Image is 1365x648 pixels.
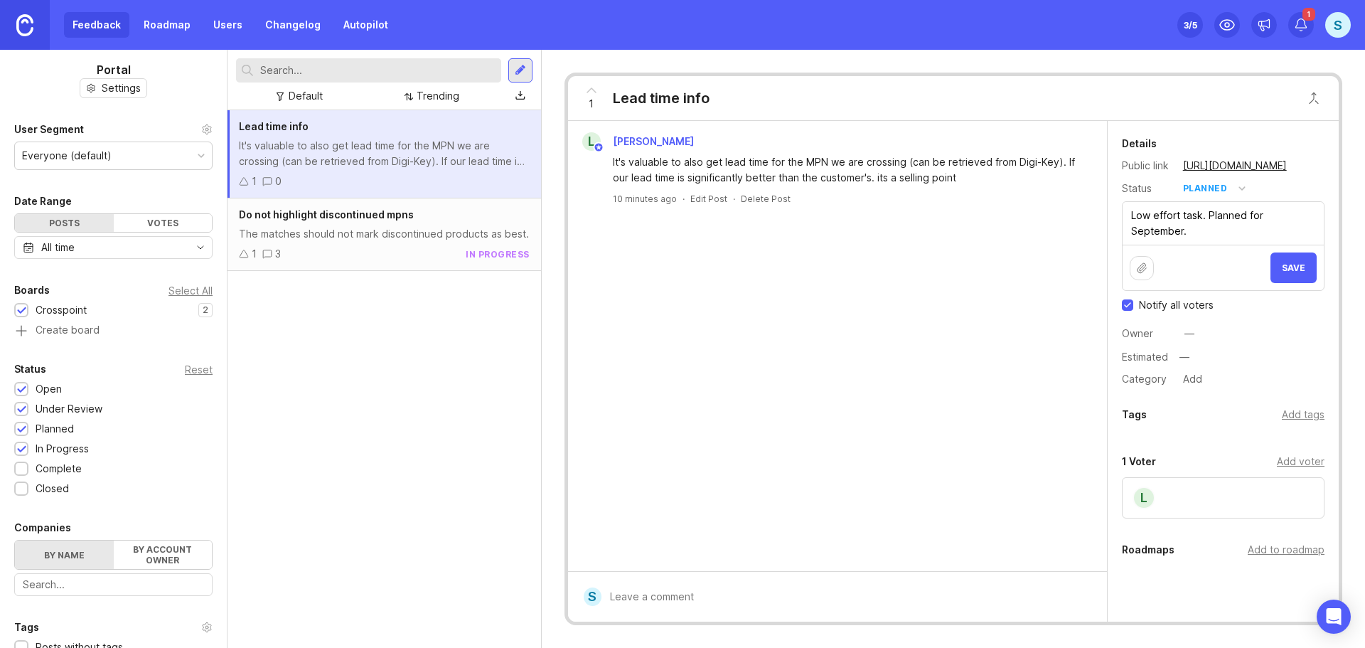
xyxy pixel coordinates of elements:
[466,248,530,260] div: in progress
[741,193,791,205] div: Delete Post
[14,193,72,210] div: Date Range
[168,287,213,294] div: Select All
[135,12,199,38] a: Roadmap
[14,619,39,636] div: Tags
[14,121,84,138] div: User Segment
[41,240,75,255] div: All time
[1177,12,1203,38] button: 3/5
[1172,370,1206,388] a: Add
[584,588,601,606] div: S
[36,461,82,477] div: Complete
[1122,135,1157,152] div: Details
[1122,326,1172,341] div: Owner
[1175,348,1194,366] div: —
[1122,352,1168,362] div: Estimated
[22,148,112,164] div: Everyone (default)
[36,401,102,417] div: Under Review
[1122,371,1172,387] div: Category
[1300,84,1328,112] button: Close button
[15,214,114,232] div: Posts
[260,63,496,78] input: Search...
[36,302,87,318] div: Crosspoint
[14,325,213,338] a: Create board
[275,246,281,262] div: 3
[205,12,251,38] a: Users
[203,304,208,316] p: 2
[14,282,50,299] div: Boards
[15,541,114,569] label: By name
[1317,600,1351,634] div: Open Intercom Messenger
[690,193,727,205] div: Edit Post
[189,242,212,253] svg: toggle icon
[114,214,213,232] div: Votes
[589,96,594,112] span: 1
[97,61,131,78] h1: Portal
[23,577,204,593] input: Search...
[239,226,530,242] div: The matches should not mark discontinued products as best.
[80,78,147,98] button: Settings
[1183,181,1228,196] div: planned
[227,110,541,198] a: Lead time infoIt's valuable to also get lead time for the MPN we are crossing (can be retrieved f...
[14,361,46,378] div: Status
[1184,15,1197,35] div: 3 /5
[1122,453,1156,470] div: 1 Voter
[1277,454,1324,469] div: Add voter
[1282,262,1305,273] span: Save
[252,246,257,262] div: 1
[1179,156,1291,175] a: [URL][DOMAIN_NAME]
[1270,253,1317,283] button: Save
[1133,487,1155,509] div: L
[275,174,282,189] div: 0
[1122,541,1174,558] div: Roadmaps
[1282,407,1324,423] div: Add tags
[14,519,71,536] div: Companies
[185,366,213,373] div: Reset
[1122,299,1133,311] input: Checkbox to toggle notify voters
[613,193,677,205] a: 10 minutes ago
[613,88,710,108] div: Lead time info
[1184,326,1194,341] div: —
[289,88,323,104] div: Default
[227,198,541,271] a: Do not highlight discontinued mpnsThe matches should not mark discontinued products as best.13in ...
[1122,181,1172,196] div: Status
[257,12,329,38] a: Changelog
[574,132,705,151] a: L[PERSON_NAME]
[593,142,604,153] img: member badge
[36,381,62,397] div: Open
[1123,202,1324,245] textarea: Low effort task. Planned for September.
[252,174,257,189] div: 1
[102,81,141,95] span: Settings
[36,421,74,437] div: Planned
[1179,370,1206,388] div: Add
[733,193,735,205] div: ·
[1325,12,1351,38] button: S
[613,154,1078,186] div: It's valuable to also get lead time for the MPN we are crossing (can be retrieved from Digi-Key)....
[335,12,397,38] a: Autopilot
[613,135,694,147] span: [PERSON_NAME]
[1302,8,1315,21] span: 1
[16,14,33,36] img: Canny Home
[417,88,459,104] div: Trending
[1122,406,1147,423] div: Tags
[239,138,530,169] div: It's valuable to also get lead time for the MPN we are crossing (can be retrieved from Digi-Key)....
[239,208,414,221] span: Do not highlight discontinued mpns
[239,120,309,132] span: Lead time info
[114,541,213,569] label: By account owner
[1248,542,1324,558] div: Add to roadmap
[36,441,89,457] div: In Progress
[36,481,69,496] div: Closed
[582,132,601,151] div: L
[1122,158,1172,174] div: Public link
[1139,298,1214,312] span: Notify all voters
[682,193,685,205] div: ·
